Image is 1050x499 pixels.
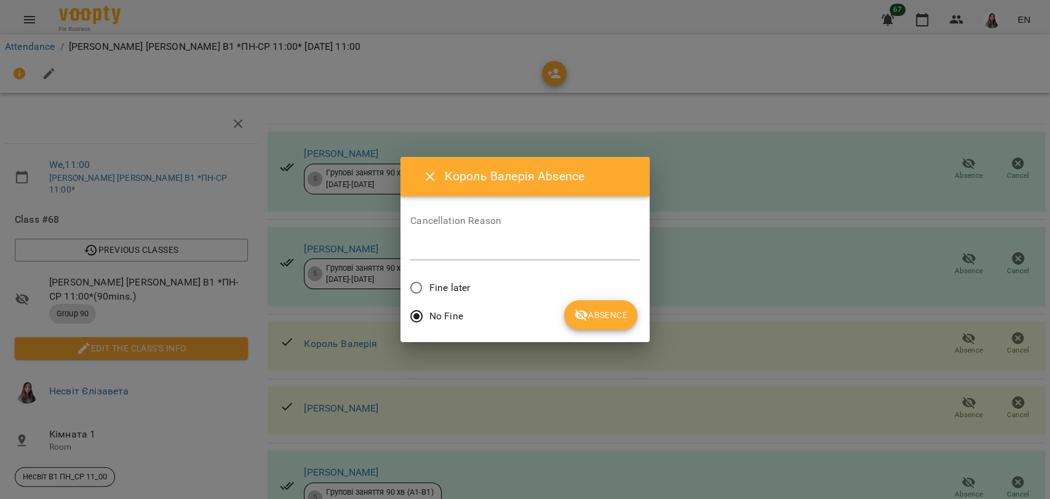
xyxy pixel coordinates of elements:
button: Close [415,162,445,191]
label: Cancellation Reason [410,216,640,226]
button: Absence [564,300,637,330]
span: Fine later [429,281,470,295]
span: No Fine [429,309,463,324]
span: Absence [574,308,627,322]
h6: Король Валерія Absence [445,167,635,186]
